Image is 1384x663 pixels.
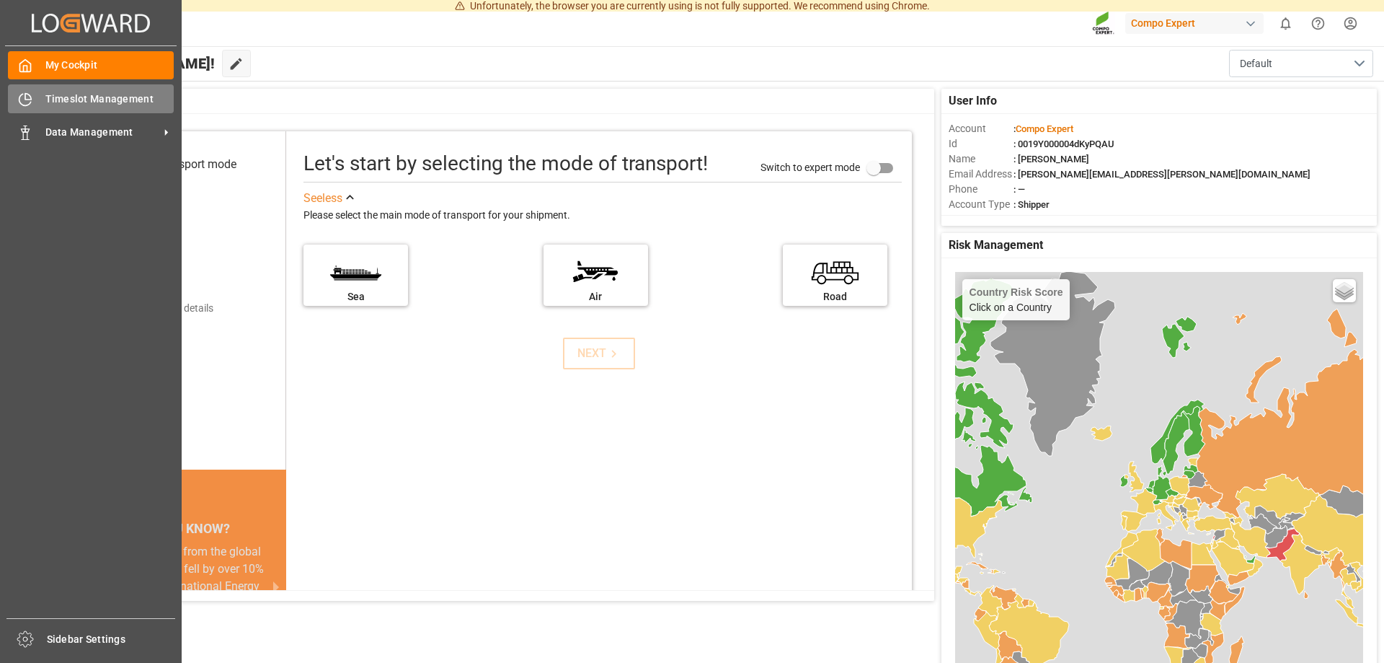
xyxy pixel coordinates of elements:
[78,513,286,543] div: DID YOU KNOW?
[1016,123,1073,134] span: Compo Expert
[1013,123,1073,134] span: :
[949,167,1013,182] span: Email Address
[1013,154,1089,164] span: : [PERSON_NAME]
[303,190,342,207] div: See less
[563,338,635,369] button: NEXT
[60,50,215,77] span: Hello [PERSON_NAME]!
[1092,11,1115,36] img: Screenshot%202023-09-29%20at%2010.02.21.png_1712312052.png
[760,161,860,172] span: Switch to expert mode
[1229,50,1373,77] button: open menu
[949,92,997,110] span: User Info
[949,152,1013,167] span: Name
[1240,56,1272,71] span: Default
[949,121,1013,136] span: Account
[1333,279,1356,302] a: Layers
[1013,139,1114,149] span: : 0019Y000004dKyPQAU
[577,345,621,362] div: NEXT
[8,84,174,113] a: Timeslot Management
[1013,184,1025,195] span: : —
[970,286,1063,313] div: Click on a Country
[45,58,174,73] span: My Cockpit
[8,51,174,79] a: My Cockpit
[1013,199,1050,210] span: : Shipper
[949,136,1013,152] span: Id
[790,289,880,304] div: Road
[45,92,174,107] span: Timeslot Management
[266,543,286,630] button: next slide / item
[1013,169,1310,180] span: : [PERSON_NAME][EMAIL_ADDRESS][PERSON_NAME][DOMAIN_NAME]
[949,237,1043,254] span: Risk Management
[551,289,641,304] div: Air
[95,543,269,612] div: CO2 emissions from the global transport sector fell by over 10% in [DATE] (International Energy A...
[45,125,159,140] span: Data Management
[1302,7,1334,40] button: Help Center
[1125,13,1264,34] div: Compo Expert
[303,149,708,179] div: Let's start by selecting the mode of transport!
[1125,9,1269,37] button: Compo Expert
[949,182,1013,197] span: Phone
[1269,7,1302,40] button: show 0 new notifications
[949,197,1013,212] span: Account Type
[311,289,401,304] div: Sea
[47,632,176,647] span: Sidebar Settings
[970,286,1063,298] h4: Country Risk Score
[303,207,902,224] div: Please select the main mode of transport for your shipment.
